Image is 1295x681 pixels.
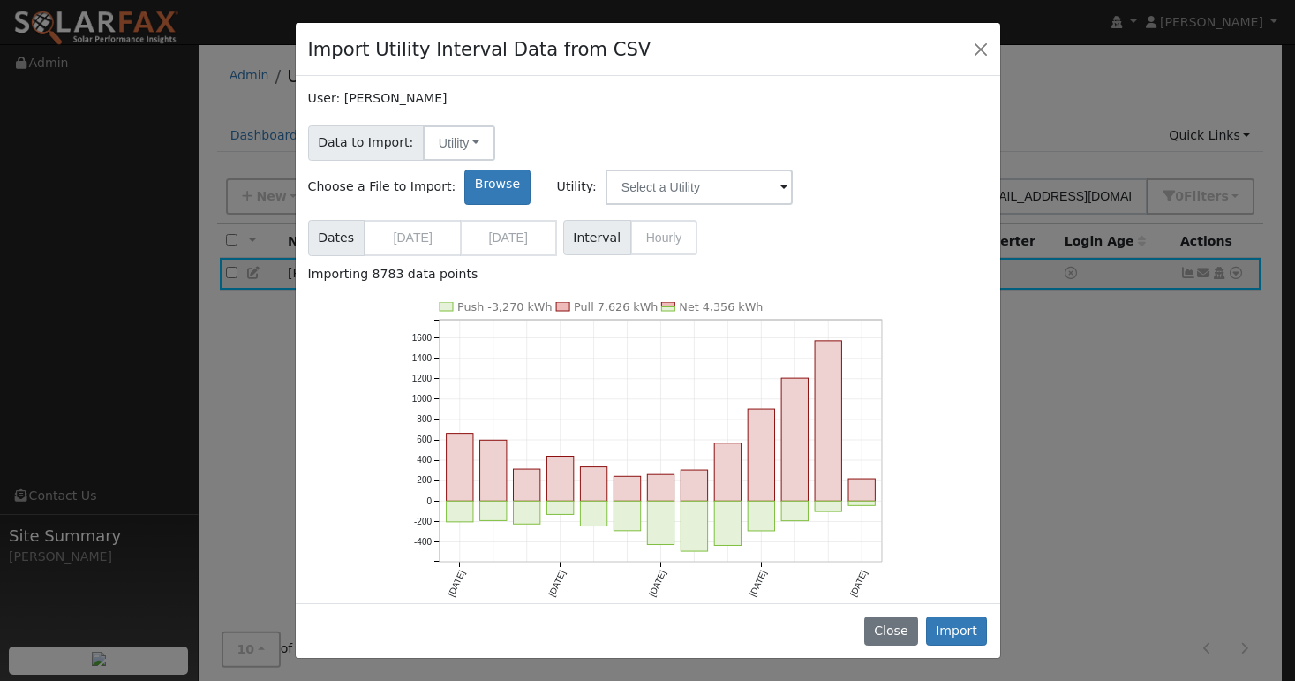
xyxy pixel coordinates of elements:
text: Pull 7,626 kWh [574,300,658,314]
text: 200 [417,475,432,485]
text: 0 [426,496,432,505]
rect: onclick="" [714,501,741,545]
rect: onclick="" [848,501,875,505]
span: Data to Import: [308,125,424,161]
button: Import [926,617,988,647]
text: 1600 [412,333,433,343]
rect: onclick="" [546,501,573,514]
text: -200 [414,517,432,526]
rect: onclick="" [447,434,473,502]
rect: onclick="" [748,409,774,501]
rect: onclick="" [681,470,707,501]
rect: onclick="" [647,501,674,544]
text: Push -3,270 kWh [457,300,553,314]
text: Net 4,356 kWh [679,300,763,314]
text: 1200 [412,374,433,383]
rect: onclick="" [714,443,741,502]
text: [DATE] [446,569,466,598]
h4: Import Utility Interval Data from CSV [308,35,651,64]
rect: onclick="" [781,501,808,520]
rect: onclick="" [614,476,640,501]
text: [DATE] [748,569,768,598]
text: -400 [414,537,432,547]
rect: onclick="" [848,479,875,501]
rect: onclick="" [514,469,540,501]
rect: onclick="" [781,378,808,501]
text: 1000 [412,394,433,404]
rect: onclick="" [647,474,674,501]
rect: onclick="" [580,501,606,526]
button: Utility [423,125,495,161]
rect: onclick="" [681,501,707,551]
button: Close [968,36,993,61]
button: Close [864,617,918,647]
rect: onclick="" [815,501,841,511]
span: Dates [308,220,365,256]
text: 600 [417,435,432,444]
label: Browse [464,170,530,205]
input: Select a Utility [606,170,793,205]
rect: onclick="" [447,501,473,522]
rect: onclick="" [514,501,540,524]
rect: onclick="" [480,440,507,501]
text: [DATE] [546,569,567,598]
span: Choose a File to Import: [308,178,456,196]
span: Utility: [557,178,597,196]
rect: onclick="" [546,457,573,502]
text: [DATE] [848,569,869,598]
rect: onclick="" [614,501,640,531]
text: 1400 [412,353,433,363]
rect: onclick="" [815,341,841,501]
rect: onclick="" [580,467,606,502]
rect: onclick="" [748,501,774,531]
text: 800 [417,414,432,424]
label: User: [PERSON_NAME] [308,89,448,108]
text: [DATE] [647,569,667,598]
text: 400 [417,455,432,465]
span: Interval [563,220,631,255]
div: Importing 8783 data points [308,265,988,284]
rect: onclick="" [480,501,507,520]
